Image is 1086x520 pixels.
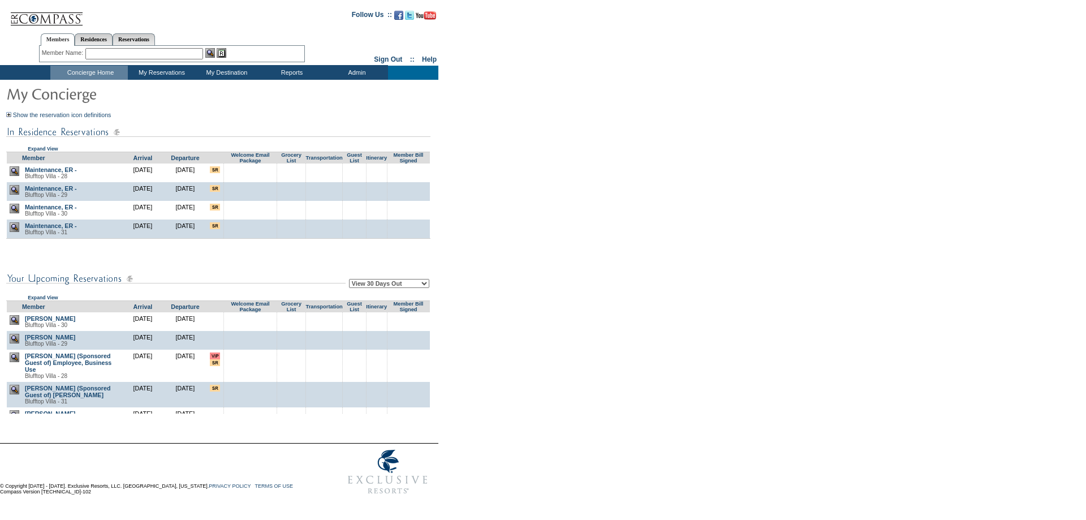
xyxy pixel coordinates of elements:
input: There are special requests for this reservation! [210,166,220,173]
img: blank.gif [376,222,377,223]
td: Concierge Home [50,66,128,80]
td: [DATE] [122,382,164,407]
img: view [10,222,19,232]
td: My Destination [193,66,258,80]
td: [DATE] [164,164,206,182]
td: [DATE] [122,182,164,201]
img: View [205,48,215,58]
td: [DATE] [122,201,164,220]
a: Itinerary [366,155,387,161]
td: [DATE] [122,407,164,446]
a: Maintenance, ER - [25,166,77,173]
img: blank.gif [354,166,355,167]
a: Maintenance, ER - [25,204,77,210]
img: view [10,185,19,195]
img: blank.gif [354,222,355,223]
img: blank.gif [250,410,251,411]
img: view [10,385,19,394]
input: VIP member [210,353,220,359]
span: Blufftop Villa - 29 [25,341,67,347]
a: Member [22,303,45,310]
a: TERMS OF USE [255,483,294,489]
td: [DATE] [122,164,164,182]
img: blank.gif [376,410,377,411]
span: Blufftop Villa - 29 [25,192,67,198]
span: Blufftop Villa - 28 [25,173,67,179]
img: Become our fan on Facebook [394,11,403,20]
img: Exclusive Resorts [337,444,438,500]
a: Arrival [133,154,153,161]
a: Itinerary [366,304,387,310]
img: blank.gif [291,222,292,223]
img: blank.gif [354,185,355,186]
a: Member [22,154,45,161]
a: Expand View [28,295,58,300]
td: [DATE] [164,220,206,239]
img: view [10,353,19,362]
a: Guest List [347,301,361,312]
td: Admin [323,66,388,80]
a: PRIVACY POLICY [209,483,251,489]
img: blank.gif [408,166,409,167]
img: blank.gif [250,353,251,353]
input: There are special requests for this reservation! [210,222,220,229]
img: blank.gif [408,222,409,223]
img: blank.gif [250,222,251,223]
a: Residences [75,33,113,45]
a: Become our fan on Facebook [394,14,403,21]
img: blank.gif [376,166,377,167]
span: :: [410,55,415,63]
img: blank.gif [408,185,409,186]
img: blank.gif [324,315,325,316]
img: view [10,166,19,176]
input: There are special requests for this reservation! [210,385,220,392]
a: Maintenance, ER - [25,222,77,229]
img: view [10,315,19,325]
td: [DATE] [164,312,206,331]
img: blank.gif [291,353,292,353]
div: Member Name: [42,48,85,58]
span: Blufftop Villa - 28 [25,373,67,379]
a: [PERSON_NAME] (Sponsored Guest of) Employee, Business Use [25,353,111,373]
span: Blufftop Villa - 30 [25,210,67,217]
td: [DATE] [164,201,206,220]
a: Follow us on Twitter [405,14,414,21]
a: Help [422,55,437,63]
a: Welcome Email Package [231,301,269,312]
img: Compass Home [10,3,83,26]
img: blank.gif [250,315,251,316]
img: blank.gif [376,185,377,186]
img: blank.gif [354,315,355,316]
img: Show the reservation icon definitions [6,112,11,117]
a: Guest List [347,152,361,164]
a: Reservations [113,33,155,45]
img: blank.gif [376,315,377,316]
td: [DATE] [164,182,206,201]
img: blank.gif [376,353,377,353]
img: blank.gif [324,410,325,411]
td: [DATE] [164,331,206,350]
img: blank.gif [408,315,409,316]
a: Transportation [305,155,342,161]
a: Member Bill Signed [394,301,424,312]
td: [DATE] [164,350,206,382]
td: Follow Us :: [352,10,392,23]
img: blank.gif [291,315,292,316]
a: [PERSON_NAME] (Sponsored Guest of) [PERSON_NAME] [25,385,111,398]
img: blank.gif [250,185,251,186]
a: Expand View [28,146,58,152]
img: blank.gif [408,353,409,353]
